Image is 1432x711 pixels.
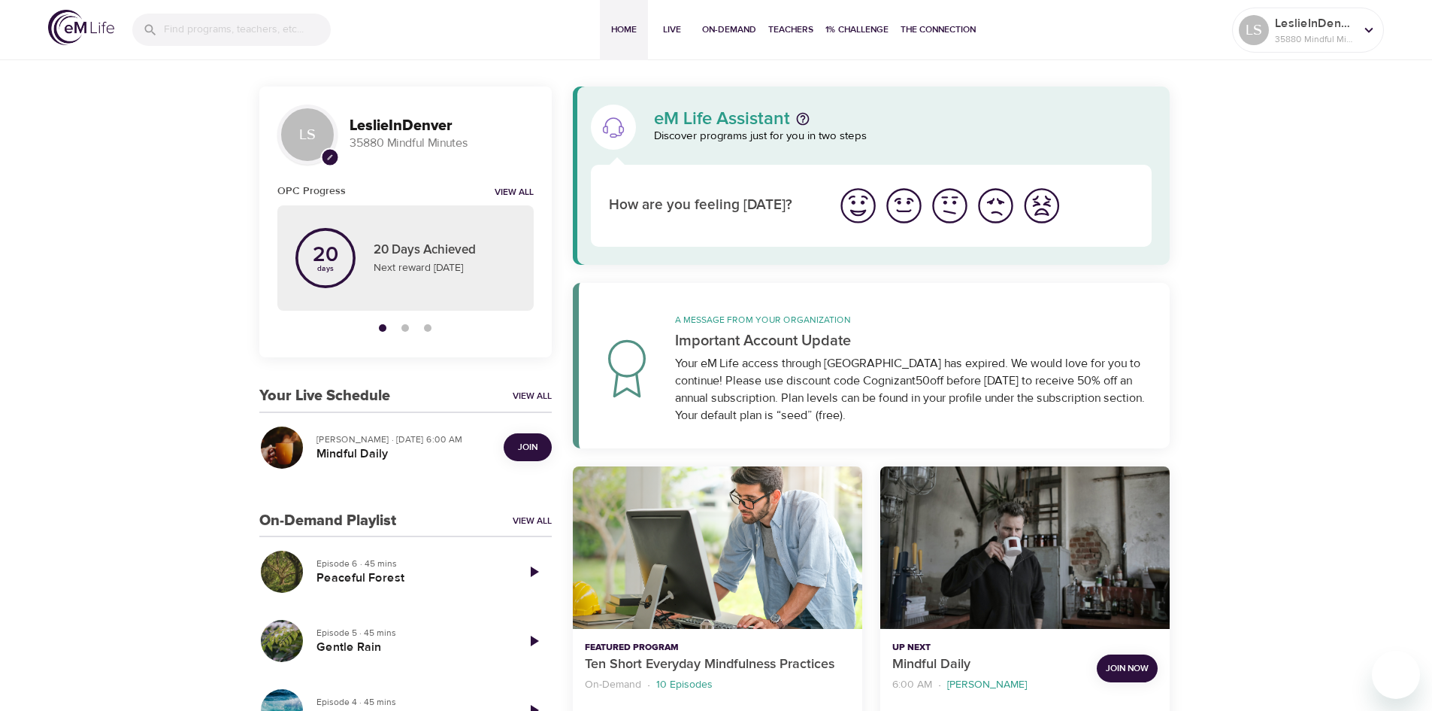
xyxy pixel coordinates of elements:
[892,677,932,693] p: 6:00 AM
[947,677,1027,693] p: [PERSON_NAME]
[316,446,492,462] h5: Mindful Daily
[277,105,338,165] div: LS
[516,623,552,659] a: Play Episode
[927,183,973,229] button: I'm feeling ok
[585,675,850,695] nav: breadcrumb
[1275,14,1355,32] p: LeslieInDenver
[675,355,1152,424] div: Your eM Life access through [GEOGRAPHIC_DATA] has expired. We would love for you to continue! Ple...
[164,14,331,46] input: Find programs, teachers, etc...
[585,655,850,675] p: Ten Short Everyday Mindfulness Practices
[835,183,881,229] button: I'm feeling great
[938,675,941,695] li: ·
[1019,183,1064,229] button: I'm feeling worst
[48,10,114,45] img: logo
[702,22,756,38] span: On-Demand
[313,245,338,266] p: 20
[1372,651,1420,699] iframe: Button to launch messaging window
[892,655,1085,675] p: Mindful Daily
[513,515,552,527] a: View All
[259,387,390,405] h3: Your Live Schedule
[316,640,504,655] h5: Gentle Rain
[1239,15,1269,45] div: LS
[350,135,534,152] p: 35880 Mindful Minutes
[316,626,504,640] p: Episode 5 · 45 mins
[518,439,537,455] span: Join
[516,554,552,590] a: Play Episode
[647,675,650,695] li: ·
[656,677,713,693] p: 10 Episodes
[601,115,625,139] img: eM Life Assistant
[350,117,534,135] h3: LeslieInDenver
[606,22,642,38] span: Home
[374,241,516,260] p: 20 Days Achieved
[513,390,552,403] a: View All
[573,466,862,630] button: Ten Short Everyday Mindfulness Practices
[277,183,346,199] h6: OPC Progress
[675,313,1152,327] p: A message from your organization
[929,185,970,226] img: ok
[892,641,1085,655] p: Up Next
[316,695,504,709] p: Episode 4 · 45 mins
[883,185,925,226] img: good
[825,22,889,38] span: 1% Challenge
[1097,655,1158,682] button: Join Now
[504,433,552,461] button: Join
[259,512,396,530] h3: On-Demand Playlist
[654,22,690,38] span: Live
[313,266,338,272] p: days
[259,549,304,594] button: Peaceful Forest
[675,330,1152,352] p: Important Account Update
[654,128,1152,145] p: Discover programs just for you in two steps
[585,641,850,655] p: Featured Program
[901,22,976,38] span: The Connection
[374,260,516,276] p: Next reward [DATE]
[880,466,1170,630] button: Mindful Daily
[975,185,1016,226] img: bad
[892,675,1085,695] nav: breadcrumb
[585,677,641,693] p: On-Demand
[881,183,927,229] button: I'm feeling good
[316,570,504,586] h5: Peaceful Forest
[1275,32,1355,46] p: 35880 Mindful Minutes
[837,185,879,226] img: great
[1106,661,1149,676] span: Join Now
[1021,185,1062,226] img: worst
[259,618,304,664] button: Gentle Rain
[768,22,813,38] span: Teachers
[609,195,817,217] p: How are you feeling [DATE]?
[316,433,492,446] p: [PERSON_NAME] · [DATE] 6:00 AM
[654,110,790,128] p: eM Life Assistant
[973,183,1019,229] button: I'm feeling bad
[495,187,534,199] a: View all notifications
[316,557,504,570] p: Episode 6 · 45 mins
